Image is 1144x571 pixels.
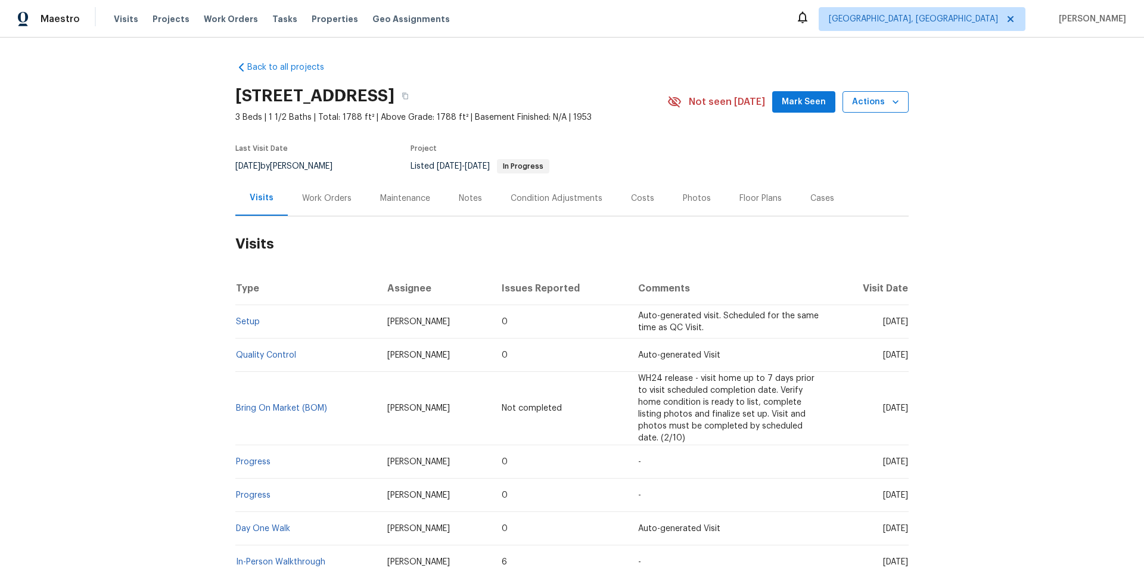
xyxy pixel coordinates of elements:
[498,163,548,170] span: In Progress
[459,193,482,204] div: Notes
[235,162,260,170] span: [DATE]
[372,13,450,25] span: Geo Assignments
[272,15,297,23] span: Tasks
[852,95,899,110] span: Actions
[387,404,450,412] span: [PERSON_NAME]
[236,351,296,359] a: Quality Control
[41,13,80,25] span: Maestro
[380,193,430,204] div: Maintenance
[465,162,490,170] span: [DATE]
[883,458,908,466] span: [DATE]
[387,525,450,533] span: [PERSON_NAME]
[250,192,273,204] div: Visits
[235,216,909,272] h2: Visits
[638,374,815,442] span: WH24 release - visit home up to 7 days prior to visit scheduled completion date. Verify home cond...
[387,318,450,326] span: [PERSON_NAME]
[511,193,602,204] div: Condition Adjustments
[235,159,347,173] div: by [PERSON_NAME]
[236,525,290,533] a: Day One Walk
[387,491,450,499] span: [PERSON_NAME]
[204,13,258,25] span: Work Orders
[739,193,782,204] div: Floor Plans
[114,13,138,25] span: Visits
[437,162,490,170] span: -
[883,351,908,359] span: [DATE]
[235,61,350,73] a: Back to all projects
[502,404,562,412] span: Not completed
[638,458,641,466] span: -
[638,558,641,566] span: -
[235,111,667,123] span: 3 Beds | 1 1/2 Baths | Total: 1788 ft² | Above Grade: 1788 ft² | Basement Finished: N/A | 1953
[236,558,325,566] a: In-Person Walkthrough
[492,272,629,305] th: Issues Reported
[236,318,260,326] a: Setup
[411,162,549,170] span: Listed
[312,13,358,25] span: Properties
[411,145,437,152] span: Project
[394,85,416,107] button: Copy Address
[236,404,327,412] a: Bring On Market (BOM)
[638,525,720,533] span: Auto-generated Visit
[235,145,288,152] span: Last Visit Date
[502,318,508,326] span: 0
[782,95,826,110] span: Mark Seen
[235,272,378,305] th: Type
[387,458,450,466] span: [PERSON_NAME]
[502,558,507,566] span: 6
[502,351,508,359] span: 0
[689,96,765,108] span: Not seen [DATE]
[235,90,394,102] h2: [STREET_ADDRESS]
[883,404,908,412] span: [DATE]
[502,491,508,499] span: 0
[302,193,352,204] div: Work Orders
[883,491,908,499] span: [DATE]
[629,272,831,305] th: Comments
[638,351,720,359] span: Auto-generated Visit
[829,13,998,25] span: [GEOGRAPHIC_DATA], [GEOGRAPHIC_DATA]
[1054,13,1126,25] span: [PERSON_NAME]
[502,458,508,466] span: 0
[631,193,654,204] div: Costs
[638,312,819,332] span: Auto-generated visit. Scheduled for the same time as QC Visit.
[502,525,508,533] span: 0
[437,162,462,170] span: [DATE]
[378,272,492,305] th: Assignee
[387,558,450,566] span: [PERSON_NAME]
[810,193,834,204] div: Cases
[638,491,641,499] span: -
[387,351,450,359] span: [PERSON_NAME]
[236,458,271,466] a: Progress
[831,272,909,305] th: Visit Date
[843,91,909,113] button: Actions
[772,91,835,113] button: Mark Seen
[883,525,908,533] span: [DATE]
[236,491,271,499] a: Progress
[153,13,189,25] span: Projects
[883,558,908,566] span: [DATE]
[683,193,711,204] div: Photos
[883,318,908,326] span: [DATE]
